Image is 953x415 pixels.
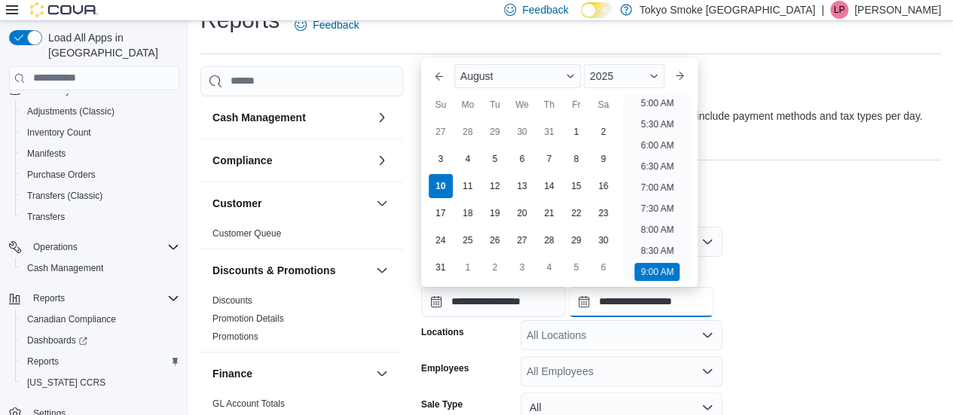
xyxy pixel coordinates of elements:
[30,2,98,17] img: Cova
[510,120,534,144] div: day-30
[510,174,534,198] div: day-13
[564,174,588,198] div: day-15
[21,310,179,328] span: Canadian Compliance
[212,331,258,343] span: Promotions
[27,355,59,368] span: Reports
[21,331,179,349] span: Dashboards
[537,228,561,252] div: day-28
[3,288,185,309] button: Reports
[483,174,507,198] div: day-12
[456,255,480,279] div: day-1
[591,228,615,252] div: day-30
[591,147,615,171] div: day-9
[27,127,91,139] span: Inventory Count
[27,238,179,256] span: Operations
[421,362,469,374] label: Employees
[15,351,185,372] button: Reports
[27,238,84,256] button: Operations
[821,1,824,19] p: |
[429,147,453,171] div: day-3
[21,259,179,277] span: Cash Management
[591,255,615,279] div: day-6
[21,102,121,121] a: Adjustments (Classic)
[212,398,285,410] span: GL Account Totals
[456,147,480,171] div: day-4
[15,101,185,122] button: Adjustments (Classic)
[212,228,281,239] a: Customer Queue
[634,136,680,154] li: 6:00 AM
[634,115,680,133] li: 5:30 AM
[537,201,561,225] div: day-21
[373,151,391,169] button: Compliance
[27,289,179,307] span: Reports
[460,70,493,82] span: August
[15,164,185,185] button: Purchase Orders
[212,196,370,211] button: Customer
[456,120,480,144] div: day-28
[313,17,359,32] span: Feedback
[483,147,507,171] div: day-5
[15,309,185,330] button: Canadian Compliance
[537,255,561,279] div: day-4
[212,153,370,168] button: Compliance
[510,255,534,279] div: day-3
[27,169,96,181] span: Purchase Orders
[212,263,335,278] h3: Discounts & Promotions
[483,201,507,225] div: day-19
[21,166,102,184] a: Purchase Orders
[429,93,453,117] div: Su
[27,211,65,223] span: Transfers
[640,1,816,19] p: Tokyo Smoke [GEOGRAPHIC_DATA]
[21,259,109,277] a: Cash Management
[564,228,588,252] div: day-29
[421,287,566,317] input: Press the down key to enter a popover containing a calendar. Press the escape key to close the po...
[21,310,122,328] a: Canadian Compliance
[212,263,370,278] button: Discounts & Promotions
[427,64,451,88] button: Previous Month
[483,228,507,252] div: day-26
[564,201,588,225] div: day-22
[421,326,464,338] label: Locations
[634,94,680,112] li: 5:00 AM
[634,179,680,197] li: 7:00 AM
[212,313,284,324] a: Promotion Details
[212,196,261,211] h3: Customer
[623,94,692,281] ul: Time
[854,1,941,19] p: [PERSON_NAME]
[483,93,507,117] div: Tu
[21,124,97,142] a: Inventory Count
[200,291,403,352] div: Discounts & Promotions
[21,166,179,184] span: Purchase Orders
[373,261,391,279] button: Discounts & Promotions
[212,110,306,125] h3: Cash Management
[21,208,179,226] span: Transfers
[701,365,713,377] button: Open list of options
[510,201,534,225] div: day-20
[21,352,179,371] span: Reports
[21,187,179,205] span: Transfers (Classic)
[373,108,391,127] button: Cash Management
[212,331,258,342] a: Promotions
[21,208,71,226] a: Transfers
[27,334,87,346] span: Dashboards
[21,102,179,121] span: Adjustments (Classic)
[456,93,480,117] div: Mo
[429,174,453,198] div: day-10
[15,206,185,227] button: Transfers
[537,174,561,198] div: day-14
[537,147,561,171] div: day-7
[634,221,680,239] li: 8:00 AM
[454,64,581,88] div: Button. Open the month selector. August is currently selected.
[21,374,179,392] span: Washington CCRS
[483,120,507,144] div: day-29
[569,287,713,317] input: Press the down key to open a popover containing a calendar.
[373,194,391,212] button: Customer
[212,295,252,306] a: Discounts
[510,228,534,252] div: day-27
[584,64,664,88] div: Button. Open the year selector. 2025 is currently selected.
[212,366,370,381] button: Finance
[634,263,680,281] li: 9:00 AM
[834,1,845,19] span: LP
[634,200,680,218] li: 7:30 AM
[15,330,185,351] a: Dashboards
